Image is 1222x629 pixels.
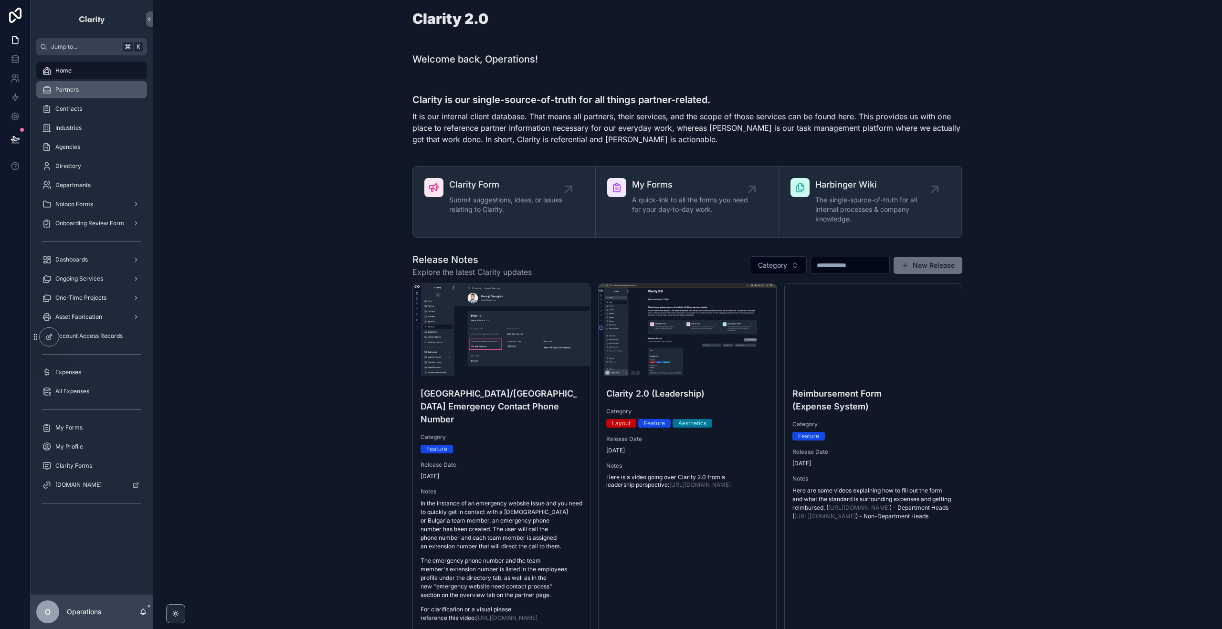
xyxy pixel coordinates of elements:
a: Onboarding Review Form [36,215,147,232]
p: Here are some videos explaining how to fill out the form and what the standard is surrounding exp... [792,486,954,521]
a: Harbinger WikiThe single-source-of-truth for all internal processes & company knowledge. [779,167,962,237]
span: Category [421,433,582,441]
span: Release Date [421,461,582,469]
a: Noloco Forms [36,196,147,213]
span: Ongoing Services [55,275,103,283]
span: [DATE] [421,472,582,480]
span: Jump to... [51,43,119,51]
span: Noloco Forms [55,200,93,208]
a: My FormsA quick-link to all the forms you need for your day-to-day work. [596,167,779,237]
span: Contracts [55,105,82,113]
a: Asset Fabrication [36,308,147,325]
h4: [GEOGRAPHIC_DATA]/[GEOGRAPHIC_DATA] Emergency Contact Phone Number [421,387,582,426]
span: One-Time Projects [55,294,106,302]
a: [URL][DOMAIN_NAME] [669,481,731,488]
span: Here is a video going over Clarity 2.0 from a leadership perspective: [606,473,731,488]
a: Departments [36,177,147,194]
span: Clarity Form [449,178,569,191]
h1: Welcome back, Operations! [412,52,538,66]
span: Category [758,261,787,270]
a: Ongoing Services [36,270,147,287]
span: Submit suggestions, ideas, or issues relating to Clarity. [449,195,569,214]
a: Clarity Forms [36,457,147,474]
a: Directory [36,157,147,175]
p: For clarification or a visual please reference this video: [421,605,582,622]
span: Asset Fabrication [55,313,102,321]
a: [URL][DOMAIN_NAME] [828,504,890,511]
div: scrollable content [31,55,153,523]
span: Clarity Forms [55,462,92,470]
span: Partners [55,86,79,94]
div: Publish-Release-—-Release-Notes-Clarity-2.0-2024-06-05-at-3.31.01-PM.jpg [785,284,962,376]
p: In the instance of an emergency website issue and you need to quickly get in contact with a [DEMO... [421,499,582,551]
a: My Profile [36,438,147,455]
span: Notes [421,488,582,495]
h3: Clarity is our single-source-of-truth for all things partner-related. [412,93,962,107]
h4: Clarity 2.0 (Leadership) [606,387,768,400]
span: All Expenses [55,388,89,395]
span: Home [55,67,72,74]
p: It is our internal client database. That means all partners, their services, and the scope of tho... [412,111,962,145]
a: Home [36,62,147,79]
span: Notes [792,475,954,482]
span: Category [606,408,768,415]
a: Partners [36,81,147,98]
h1: Clarity 2.0 [412,11,488,26]
div: Feature [798,432,819,440]
span: Agencies [55,143,80,151]
div: Feature [426,445,447,453]
span: Harbinger Wiki [815,178,935,191]
span: Directory [55,162,81,170]
a: Contracts [36,100,147,117]
span: Departments [55,181,91,189]
a: Dashboards [36,251,147,268]
a: [URL][DOMAIN_NAME] [794,513,856,520]
img: App logo [78,11,105,27]
span: My Profile [55,443,83,451]
span: My Forms [55,424,83,431]
span: Dashboards [55,256,88,263]
div: Georgi-Georgiev-—-Directory-Clarity-2.0-2024-12-16-at-10.28.43-AM.jpg [413,284,590,376]
span: Notes [606,462,768,470]
span: Account Access Records [55,332,123,340]
span: A quick-link to all the forms you need for your day-to-day work. [632,195,751,214]
a: My Forms [36,419,147,436]
div: Aesthetics [678,419,706,428]
span: [DATE] [606,447,768,454]
a: [DOMAIN_NAME] [36,476,147,493]
span: Industries [55,124,82,132]
h4: Reimbursement Form (Expense System) [792,387,954,413]
a: All Expenses [36,383,147,400]
h1: Release Notes [412,253,532,266]
span: Expenses [55,368,81,376]
span: [DOMAIN_NAME] [55,481,102,489]
span: Category [792,420,954,428]
span: The single-source-of-truth for all internal processes & company knowledge. [815,195,935,224]
span: My Forms [632,178,751,191]
a: [URL][DOMAIN_NAME] [476,614,537,621]
span: O [45,606,51,618]
button: Select Button [750,256,807,274]
p: The emergency phone number and the team member's extension number is listed in the employees prof... [421,556,582,599]
div: Feature [644,419,665,428]
div: Home-Clarity-2.0-2024-06-03-at-1.31.18-PM.jpg [599,284,776,376]
span: K [135,43,142,51]
button: Jump to...K [36,38,147,55]
a: Clarity FormSubmit suggestions, ideas, or issues relating to Clarity. [413,167,596,237]
a: Industries [36,119,147,136]
a: Expenses [36,364,147,381]
a: Account Access Records [36,327,147,345]
span: [DATE] [792,460,954,467]
span: Explore the latest Clarity updates [412,266,532,278]
div: Layout [612,419,631,428]
span: Onboarding Review Form [55,220,124,227]
span: Release Date [606,435,768,443]
a: Agencies [36,138,147,156]
a: One-Time Projects [36,289,147,306]
button: New Release [894,257,962,274]
span: Release Date [792,448,954,456]
p: Operations [67,607,101,617]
